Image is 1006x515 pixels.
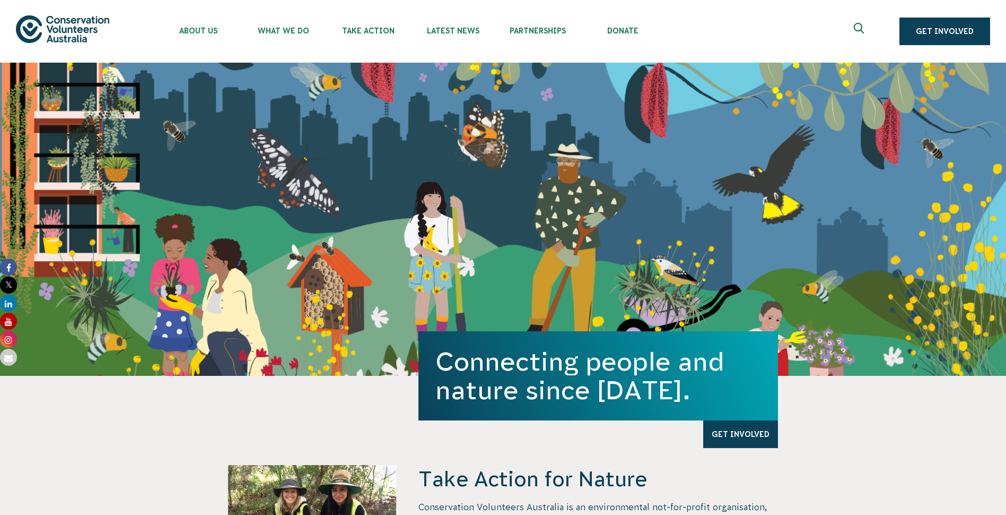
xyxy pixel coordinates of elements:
a: Get Involved [899,18,990,45]
a: Get Involved [703,420,778,448]
span: Latest News [410,27,495,35]
span: Take Action [326,27,410,35]
span: Partnerships [495,27,580,35]
span: About Us [156,27,241,35]
img: logo.svg [16,15,109,42]
span: Expand search box [854,23,867,40]
span: What We Do [241,27,326,35]
button: Expand search box Close search box [847,19,873,44]
h4: Take Action for Nature [418,465,778,493]
span: Donate [580,27,665,35]
h1: Connecting people and nature since [DATE]. [435,347,761,405]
